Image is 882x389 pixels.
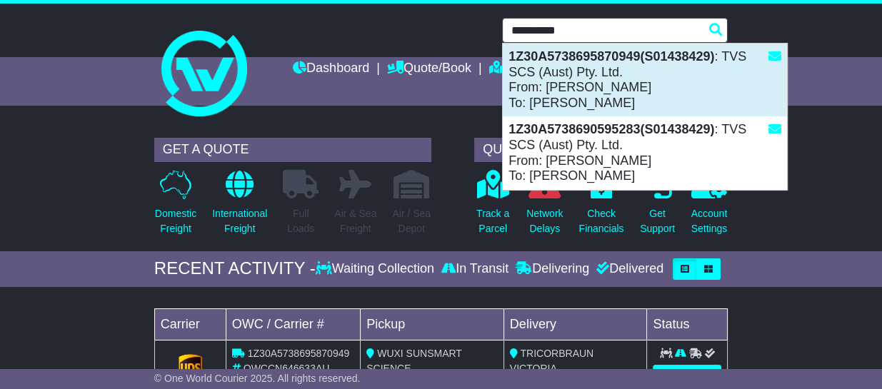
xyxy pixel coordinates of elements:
p: Air / Sea Depot [392,206,431,236]
div: Delivered [593,261,663,277]
p: Check Financials [579,206,624,236]
div: Waiting Collection [316,261,438,277]
strong: 1Z30A5738690595283(S01438429) [508,122,714,136]
div: QUICK ACTIONS [474,138,728,162]
span: TRICORBRAUN VICTORIA [510,348,593,374]
a: Track aParcel [476,169,510,244]
a: CheckFinancials [578,169,625,244]
a: Dashboard [293,57,369,81]
a: GetSupport [639,169,676,244]
a: AccountSettings [691,169,728,244]
div: RECENT ACTIVITY - [154,258,316,279]
p: International Freight [212,206,267,236]
p: Air & Sea Freight [334,206,376,236]
td: Carrier [154,308,226,340]
a: Tracking [489,57,552,81]
div: : TVS SCS (Aust) Pty. Ltd. From: [PERSON_NAME] To: [PERSON_NAME] [503,116,787,189]
img: GetCarrierServiceLogo [179,354,203,383]
p: Full Loads [283,206,319,236]
p: Network Delays [526,206,563,236]
td: OWC / Carrier # [226,308,360,340]
span: OWCCN646633AU [244,363,330,374]
p: Track a Parcel [476,206,509,236]
a: InternationalFreight [211,169,268,244]
span: © One World Courier 2025. All rights reserved. [154,373,361,384]
div: GET A QUOTE [154,138,431,162]
div: In Transit [438,261,512,277]
td: Pickup [361,308,504,340]
td: Status [647,308,728,340]
div: Delivering [512,261,593,277]
strong: 1Z30A5738695870949(S01438429) [508,49,714,64]
div: : TVS SCS (Aust) Pty. Ltd. From: [PERSON_NAME] To: [PERSON_NAME] [503,44,787,116]
span: 1Z30A5738695870949 [248,348,349,359]
span: WUXI SUNSMART SCIENCE [366,348,461,374]
p: Get Support [640,206,675,236]
a: DomesticFreight [154,169,197,244]
a: Quote/Book [387,57,471,81]
td: Delivery [503,308,647,340]
p: Domestic Freight [155,206,196,236]
p: Account Settings [691,206,728,236]
a: NetworkDelays [526,169,563,244]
